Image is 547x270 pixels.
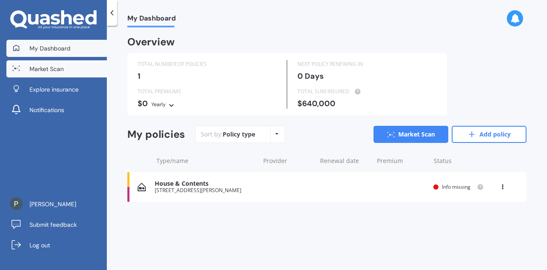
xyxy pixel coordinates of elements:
[320,157,370,165] div: Renewal date
[151,100,166,109] div: Yearly
[127,38,175,46] div: Overview
[29,106,64,114] span: Notifications
[29,220,77,229] span: Submit feedback
[29,241,50,249] span: Log out
[29,44,71,53] span: My Dashboard
[127,128,185,141] div: My policies
[155,180,255,187] div: House & Contents
[373,126,448,143] a: Market Scan
[6,60,107,77] a: Market Scan
[297,87,437,96] div: TOTAL SUM INSURED
[297,72,437,80] div: 0 Days
[297,60,437,68] div: NEXT POLICY RENEWING IN
[434,157,484,165] div: Status
[127,14,176,26] span: My Dashboard
[138,60,276,68] div: TOTAL NUMBER OF POLICIES
[138,183,146,191] img: House & Contents
[10,197,23,210] img: ACg8ocLgZtZQW056aOei7S6tdcED-5n9Tdd5PxIDkKRVWiMPSCjJ-Q=s96-c
[138,72,276,80] div: 1
[297,99,437,108] div: $640,000
[155,187,255,193] div: [STREET_ADDRESS][PERSON_NAME]
[138,87,276,96] div: TOTAL PREMIUMS
[6,81,107,98] a: Explore insurance
[6,237,107,254] a: Log out
[138,99,276,109] div: $0
[6,196,107,213] a: [PERSON_NAME]
[29,85,79,94] span: Explore insurance
[263,157,313,165] div: Provider
[6,40,107,57] a: My Dashboard
[29,65,64,73] span: Market Scan
[452,126,526,143] a: Add policy
[201,130,255,139] div: Sort by:
[29,200,76,208] span: [PERSON_NAME]
[6,101,107,119] a: Notifications
[6,216,107,233] a: Submit feedback
[377,157,427,165] div: Premium
[223,130,255,139] div: Policy type
[442,183,471,190] span: Info missing
[156,157,256,165] div: Type/name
